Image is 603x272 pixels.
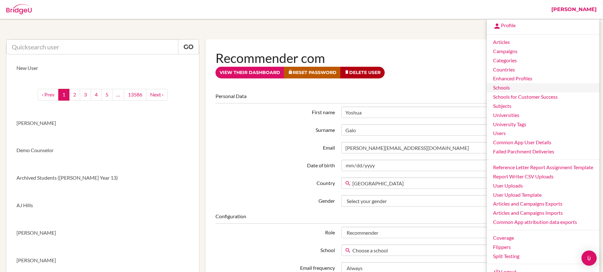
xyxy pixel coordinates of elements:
[487,147,600,156] a: Failed Parchment Deliveries
[212,244,338,254] label: School
[146,89,168,101] a: next
[69,89,80,101] a: 2
[6,4,32,14] img: Bridge-U
[215,67,284,78] a: View their dashboard
[487,233,600,243] a: Coverage
[215,49,587,67] h1: Recommender com
[80,89,91,101] a: 3
[487,21,600,31] a: Profile
[6,219,199,247] a: [PERSON_NAME]
[487,172,600,181] a: Report Writer CSV Uploads
[487,111,600,120] a: Universities
[487,38,600,47] a: Articles
[212,160,338,169] label: Date of birth
[101,89,112,101] a: 5
[212,195,338,205] label: Gender
[212,177,338,187] label: Country
[487,243,600,252] a: Flippers
[487,199,600,208] a: Articles and Campaigns Exports
[212,124,338,134] label: Surname
[340,67,385,78] a: Delete User
[38,89,59,101] a: ‹ Prev
[487,56,600,65] a: Categories
[487,65,600,74] a: Countries
[487,181,600,190] a: User Uploads
[487,120,600,129] a: University Tags
[487,47,600,56] a: Campaigns
[487,102,600,111] a: Subjects
[487,83,600,92] a: Schools
[212,227,338,236] label: Role
[6,39,178,54] input: Quicksearch user
[58,89,69,101] a: 1
[6,109,199,137] a: [PERSON_NAME]
[212,107,338,116] label: First name
[6,164,199,192] a: Archived Students ([PERSON_NAME] Year 13)
[487,163,600,172] a: Reference Letter Report Assignment Template
[6,137,199,164] a: Demo Counselor
[6,54,199,82] a: New User
[487,92,600,102] a: Schools for Customer Success
[284,67,341,78] a: Reset Password
[212,262,338,272] label: Email frequency
[487,138,600,147] a: Common App User Details
[212,142,338,151] label: Email
[487,208,600,218] a: Articles and Campaigns Imports
[6,192,199,219] a: AJ Hills
[91,89,102,101] a: 4
[352,178,578,189] span: [GEOGRAPHIC_DATA]
[215,213,587,224] legend: Configuration
[352,245,578,256] span: Choose a school
[178,39,199,54] a: Go
[487,129,600,138] a: Users
[487,74,600,83] a: Enhanced Profiles
[487,218,600,227] a: Common App attribution data exports
[487,190,600,200] a: User Upload Template
[112,89,124,101] a: …
[487,252,600,261] a: Split Testing
[581,250,597,266] div: Open Intercom Messenger
[215,93,587,103] legend: Personal Data
[124,89,146,101] a: 13586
